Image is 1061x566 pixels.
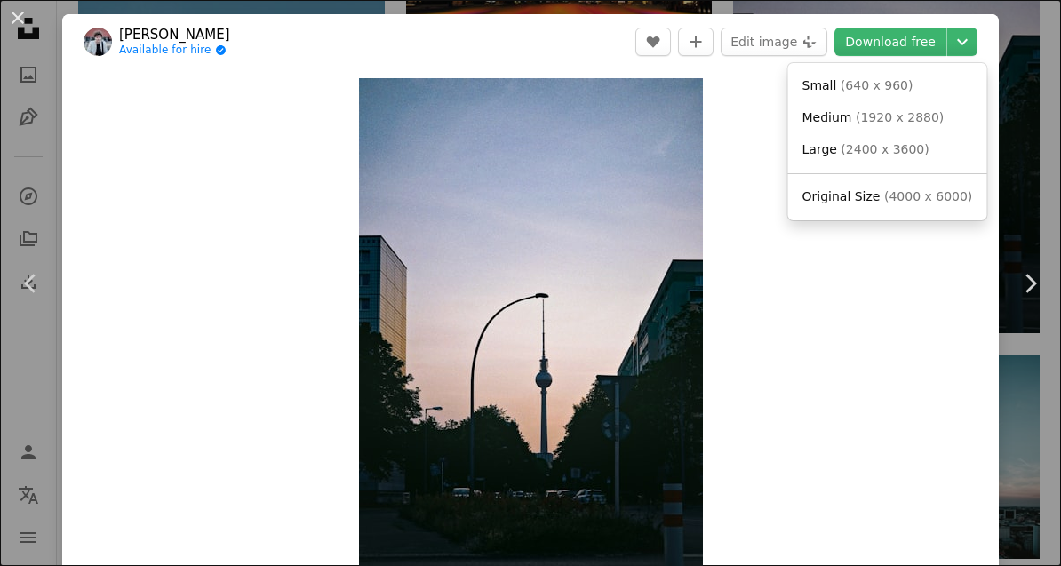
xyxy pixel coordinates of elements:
div: Choose download size [788,63,987,220]
span: Medium [802,110,852,124]
span: ( 640 x 960 ) [841,78,913,92]
button: Choose download size [947,28,977,56]
span: ( 2400 x 3600 ) [841,142,929,156]
span: Large [802,142,837,156]
span: Small [802,78,837,92]
span: ( 1920 x 2880 ) [856,110,944,124]
span: ( 4000 x 6000 ) [884,189,972,203]
span: Original Size [802,189,881,203]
